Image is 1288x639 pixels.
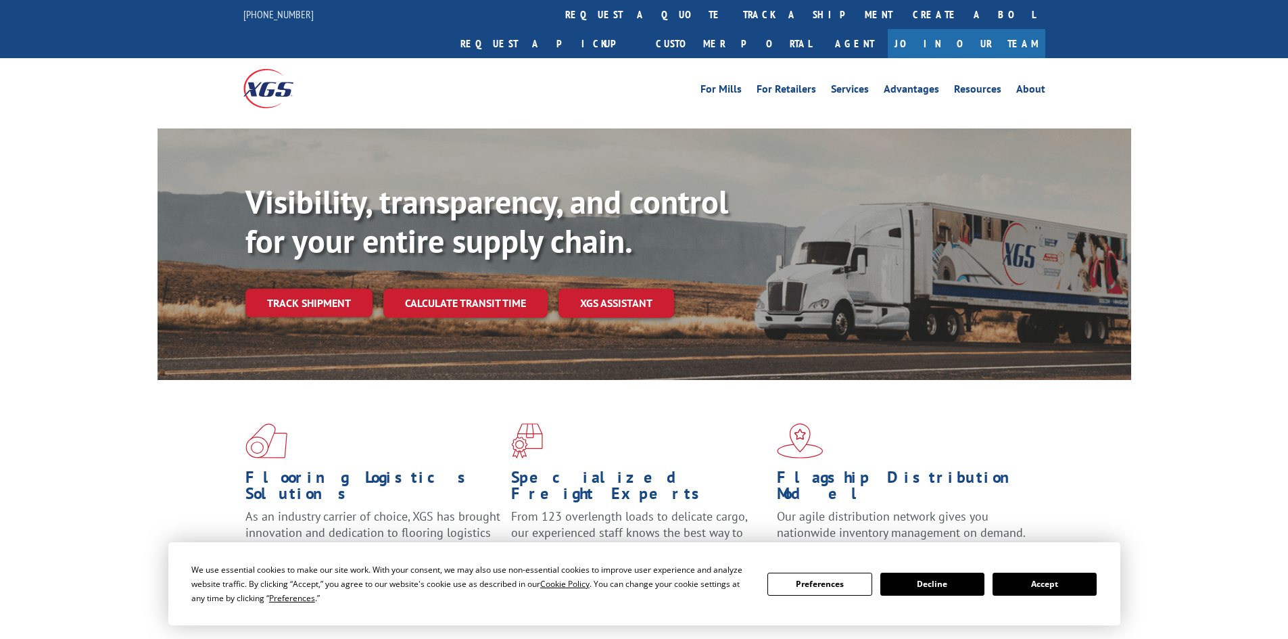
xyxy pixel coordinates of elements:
span: Preferences [269,592,315,604]
div: Cookie Consent Prompt [168,542,1120,625]
a: Request a pickup [450,29,646,58]
div: We use essential cookies to make our site work. With your consent, we may also use non-essential ... [191,563,751,605]
h1: Flagship Distribution Model [777,469,1032,508]
span: Cookie Policy [540,578,590,590]
a: Join Our Team [888,29,1045,58]
a: About [1016,84,1045,99]
a: [PHONE_NUMBER] [243,7,314,21]
a: For Retailers [757,84,816,99]
a: Agent [821,29,888,58]
h1: Flooring Logistics Solutions [245,469,501,508]
a: Calculate transit time [383,289,548,318]
button: Decline [880,573,984,596]
button: Accept [993,573,1097,596]
a: For Mills [700,84,742,99]
img: xgs-icon-flagship-distribution-model-red [777,423,824,458]
h1: Specialized Freight Experts [511,469,767,508]
img: xgs-icon-focused-on-flooring-red [511,423,543,458]
button: Preferences [767,573,872,596]
p: From 123 overlength loads to delicate cargo, our experienced staff knows the best way to move you... [511,508,767,569]
a: Services [831,84,869,99]
a: XGS ASSISTANT [558,289,674,318]
b: Visibility, transparency, and control for your entire supply chain. [245,181,728,262]
span: Our agile distribution network gives you nationwide inventory management on demand. [777,508,1026,540]
a: Advantages [884,84,939,99]
a: Track shipment [245,289,373,317]
a: Customer Portal [646,29,821,58]
img: xgs-icon-total-supply-chain-intelligence-red [245,423,287,458]
span: As an industry carrier of choice, XGS has brought innovation and dedication to flooring logistics... [245,508,500,557]
a: Resources [954,84,1001,99]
